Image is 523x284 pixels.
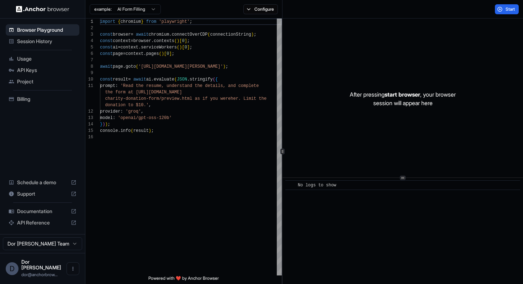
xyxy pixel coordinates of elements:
span: } [100,122,102,127]
span: ( [131,128,133,133]
span: lete [249,83,259,88]
span: ; [226,64,228,69]
span: stringify [190,77,213,82]
div: API Reference [6,217,79,228]
span: Browser Playground [17,26,76,33]
span: 0 [185,45,187,50]
span: . [151,38,154,43]
span: Usage [17,55,76,62]
span: [ [164,51,167,56]
span: ai [146,77,151,82]
span: ] [187,45,190,50]
span: ] [185,38,187,43]
span: console [100,128,118,133]
span: ) [105,122,107,127]
span: import [100,19,115,24]
span: . [169,32,171,37]
span: [ [179,38,182,43]
button: Open menu [67,262,79,275]
span: = [123,51,126,56]
div: 13 [85,115,93,121]
span: connectionString [210,32,251,37]
div: API Keys [6,64,79,76]
span: ( [159,51,162,56]
span: . [123,64,126,69]
span: the form at [URL][DOMAIN_NAME] [105,90,182,95]
span: = [128,77,131,82]
span: result [113,77,128,82]
span: dor@anchorbrowser.io [21,272,58,277]
div: 3 [85,31,93,38]
span: 0 [167,51,169,56]
span: ; [151,128,154,133]
span: her. Limit the [231,96,266,101]
div: Documentation [6,206,79,217]
span: donation to $10.' [105,103,148,108]
div: Usage [6,53,79,64]
span: ( [208,32,210,37]
span: JSON [177,77,187,82]
span: No logs to show [298,183,336,188]
span: 'openai/gpt-oss-120b' [118,115,171,120]
span: ( [174,38,177,43]
span: goto [126,64,136,69]
span: Project [17,78,76,85]
span: , [149,103,151,108]
span: charity-donation-form/preview.html as if you were [105,96,231,101]
span: page [113,51,123,56]
div: 1 [85,19,93,25]
span: ai [113,45,118,50]
span: ( [136,64,138,69]
span: ) [102,122,105,127]
span: ; [108,122,110,127]
span: = [131,32,133,37]
span: context [113,38,131,43]
span: context [121,45,138,50]
div: 12 [85,108,93,115]
span: { [118,19,120,24]
div: 4 [85,38,93,44]
div: 7 [85,57,93,63]
div: 10 [85,76,93,83]
span: : [121,109,123,114]
span: Dor Dankner [21,259,61,270]
span: . [143,51,146,56]
span: const [100,45,113,50]
span: ] [169,51,171,56]
div: 15 [85,128,93,134]
span: example: [94,6,112,12]
button: Start [495,4,519,14]
span: ​ [289,182,292,189]
div: 9 [85,70,93,76]
span: ; [190,19,192,24]
span: context [126,51,143,56]
span: evaluate [154,77,174,82]
span: contexts [154,38,174,43]
span: '[URL][DOMAIN_NAME][PERSON_NAME]' [138,64,223,69]
div: D [6,262,19,275]
span: ) [179,45,182,50]
span: from [146,19,157,24]
div: 5 [85,44,93,51]
span: . [187,77,190,82]
span: model [100,115,113,120]
span: ) [223,64,226,69]
span: Powered with ❤️ by Anchor Browser [148,275,219,284]
span: : [115,83,118,88]
span: ( [174,77,177,82]
div: Browser Playground [6,24,79,36]
span: prompt [100,83,115,88]
div: Project [6,76,79,87]
span: const [100,32,113,37]
span: ; [187,38,190,43]
span: ( [177,45,179,50]
span: connectOverCDP [172,32,208,37]
p: After pressing , your browser session will appear here [350,90,456,107]
span: result [133,128,149,133]
span: page [113,64,123,69]
div: 6 [85,51,93,57]
div: 8 [85,63,93,70]
img: Anchor Logo [16,6,69,12]
span: : [113,115,115,120]
span: serviceWorkers [141,45,177,50]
